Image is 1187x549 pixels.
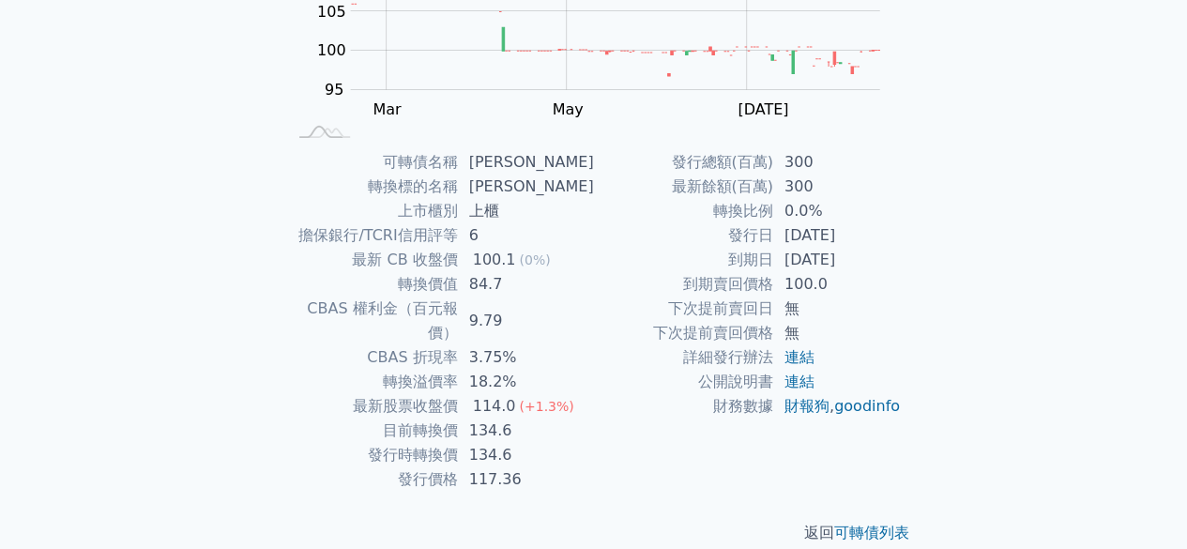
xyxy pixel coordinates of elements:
[286,297,458,345] td: CBAS 權利金（百元報價）
[594,370,773,394] td: 公開說明書
[458,467,594,492] td: 117.36
[594,345,773,370] td: 詳細發行辦法
[286,345,458,370] td: CBAS 折現率
[458,175,594,199] td: [PERSON_NAME]
[458,150,594,175] td: [PERSON_NAME]
[286,150,458,175] td: 可轉債名稱
[594,175,773,199] td: 最新餘額(百萬)
[469,394,520,419] div: 114.0
[594,150,773,175] td: 發行總額(百萬)
[773,248,902,272] td: [DATE]
[519,252,550,267] span: (0%)
[594,321,773,345] td: 下次提前賣回價格
[594,199,773,223] td: 轉換比例
[1093,459,1187,549] iframe: Chat Widget
[773,394,902,419] td: ,
[286,394,458,419] td: 最新股票收盤價
[286,419,458,443] td: 目前轉換價
[738,100,788,118] tspan: [DATE]
[594,248,773,272] td: 到期日
[264,522,924,544] p: 返回
[286,175,458,199] td: 轉換標的名稱
[286,467,458,492] td: 發行價格
[773,297,902,321] td: 無
[773,175,902,199] td: 300
[552,100,583,118] tspan: May
[784,348,814,366] a: 連結
[458,370,594,394] td: 18.2%
[286,223,458,248] td: 擔保銀行/TCRI信用評等
[594,223,773,248] td: 發行日
[458,272,594,297] td: 84.7
[286,248,458,272] td: 最新 CB 收盤價
[458,443,594,467] td: 134.6
[286,443,458,467] td: 發行時轉換價
[317,41,346,59] tspan: 100
[458,199,594,223] td: 上櫃
[458,297,594,345] td: 9.79
[773,150,902,175] td: 300
[773,223,902,248] td: [DATE]
[286,272,458,297] td: 轉換價值
[773,272,902,297] td: 100.0
[594,272,773,297] td: 到期賣回價格
[469,248,520,272] div: 100.1
[286,370,458,394] td: 轉換溢價率
[317,2,346,20] tspan: 105
[458,223,594,248] td: 6
[784,397,829,415] a: 財報狗
[834,524,909,541] a: 可轉債列表
[594,297,773,321] td: 下次提前賣回日
[594,394,773,419] td: 財務數據
[773,321,902,345] td: 無
[773,199,902,223] td: 0.0%
[784,373,814,390] a: 連結
[286,199,458,223] td: 上市櫃別
[458,345,594,370] td: 3.75%
[519,399,573,414] span: (+1.3%)
[373,100,402,118] tspan: Mar
[325,81,343,99] tspan: 95
[834,397,900,415] a: goodinfo
[458,419,594,443] td: 134.6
